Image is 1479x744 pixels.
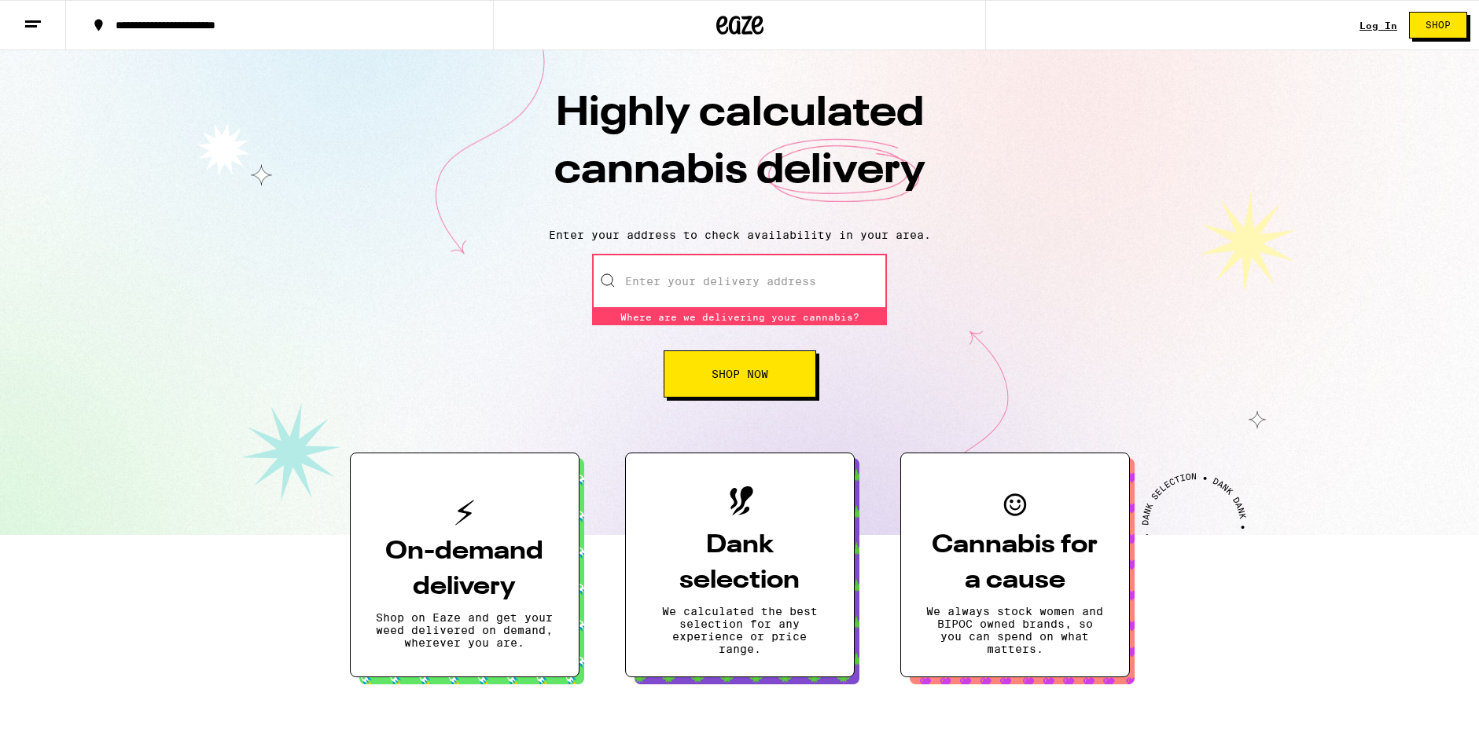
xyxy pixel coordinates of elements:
p: We always stock women and BIPOC owned brands, so you can spend on what matters. [926,605,1104,655]
button: Shop [1409,12,1467,38]
button: Dank selectionWe calculated the best selection for any experience or price range. [625,453,855,677]
h3: Cannabis for a cause [926,528,1104,599]
button: Shop Now [664,350,816,398]
button: Cannabis for a causeWe always stock women and BIPOC owned brands, so you can spend on what matters. [900,453,1130,677]
input: Enter your delivery address [592,254,887,309]
p: Shop on Eaze and get your weed delivered on demand, wherever you are. [376,611,554,649]
span: Shop Now [712,368,768,379]
a: Log In [1359,20,1397,31]
button: On-demand deliveryShop on Eaze and get your weed delivered on demand, wherever you are. [350,453,579,677]
span: Shop [1426,20,1451,30]
p: Enter your address to check availability in your area. [16,229,1463,241]
h3: On-demand delivery [376,534,554,605]
h3: Dank selection [651,528,829,599]
a: Shop [1397,12,1479,38]
h1: Highly calculated cannabis delivery [465,86,1015,216]
div: Where are we delivering your cannabis? [592,309,887,325]
p: We calculated the best selection for any experience or price range. [651,605,829,655]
